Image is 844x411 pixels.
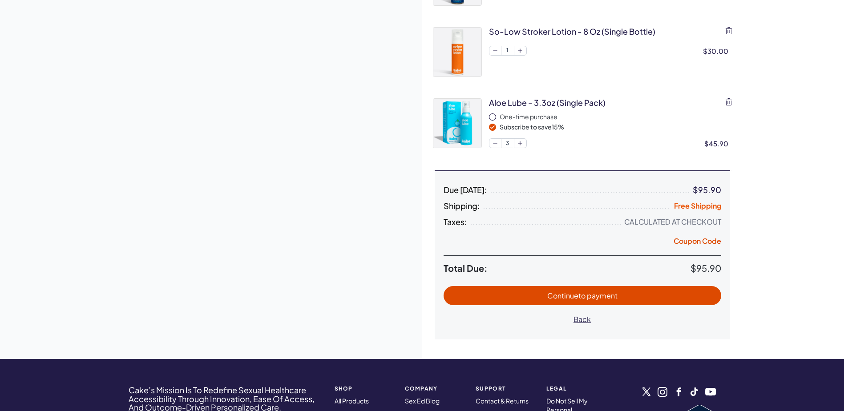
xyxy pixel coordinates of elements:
button: Continueto payment [444,286,721,305]
span: Total Due: [444,263,691,274]
div: So-Low Stroker Lotion - 8 oz (single bottle) [489,26,655,37]
strong: Support [476,386,536,391]
div: Subscribe to save 15 % [500,123,732,132]
strong: COMPANY [405,386,465,391]
span: Continue [547,291,618,300]
span: Back [573,314,591,324]
a: Contact & Returns [476,397,529,405]
strong: Legal [546,386,606,391]
img: LubesandmoreArtboard9.jpg [433,99,481,148]
a: All Products [335,397,369,405]
div: $45.90 [704,139,732,148]
button: Back [565,310,600,329]
div: aloe lube - 3.3oz (single pack) [489,97,606,108]
span: Shipping: [444,201,480,210]
span: Due [DATE]: [444,185,487,194]
span: 1 [501,46,514,55]
img: bulklubes_Artboard17.jpg [433,28,481,77]
div: $30.00 [703,46,732,56]
a: Sex Ed Blog [405,397,440,405]
strong: SHOP [335,386,395,391]
span: Free Shipping [674,201,721,210]
div: One-time purchase [500,113,732,121]
span: Taxes: [444,218,467,226]
div: $95.90 [693,185,721,194]
button: Coupon Code [674,236,721,249]
span: $95.90 [691,262,721,274]
span: 3 [501,139,514,148]
div: Calculated at Checkout [624,218,721,226]
span: to payment [578,291,618,300]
